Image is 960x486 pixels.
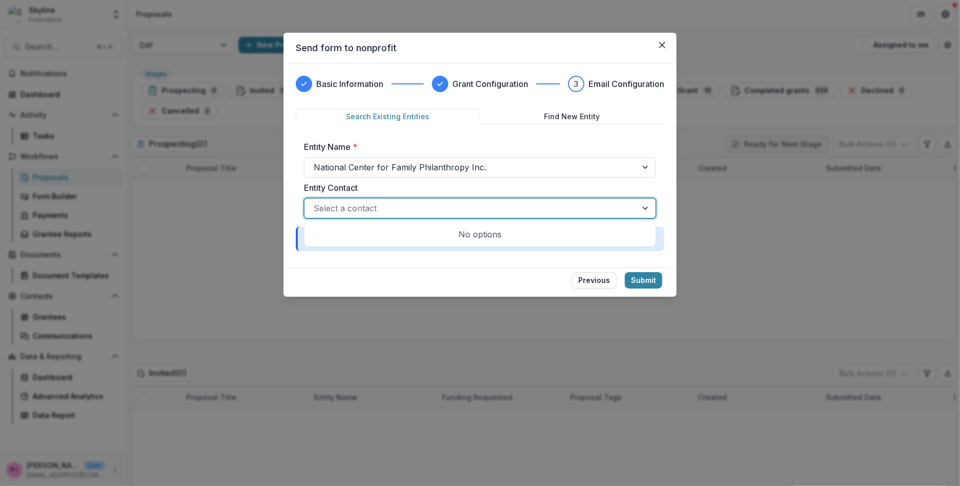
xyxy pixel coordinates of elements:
[574,78,579,90] div: 3
[654,37,670,53] button: Close
[296,76,664,92] div: Progress
[304,141,650,153] label: Entity Name
[480,108,664,124] button: Find New Entity
[307,224,653,245] div: No options
[296,227,664,251] div: Target Stage:
[296,108,480,124] button: Search Existing Entities
[452,78,528,90] h3: Grant Configuration
[625,272,662,289] button: Submit
[572,272,617,289] button: Previous
[316,78,383,90] h3: Basic Information
[588,78,664,90] h3: Email Configuration
[283,33,677,63] header: Send form to nonprofit
[304,182,650,194] label: Entity Contact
